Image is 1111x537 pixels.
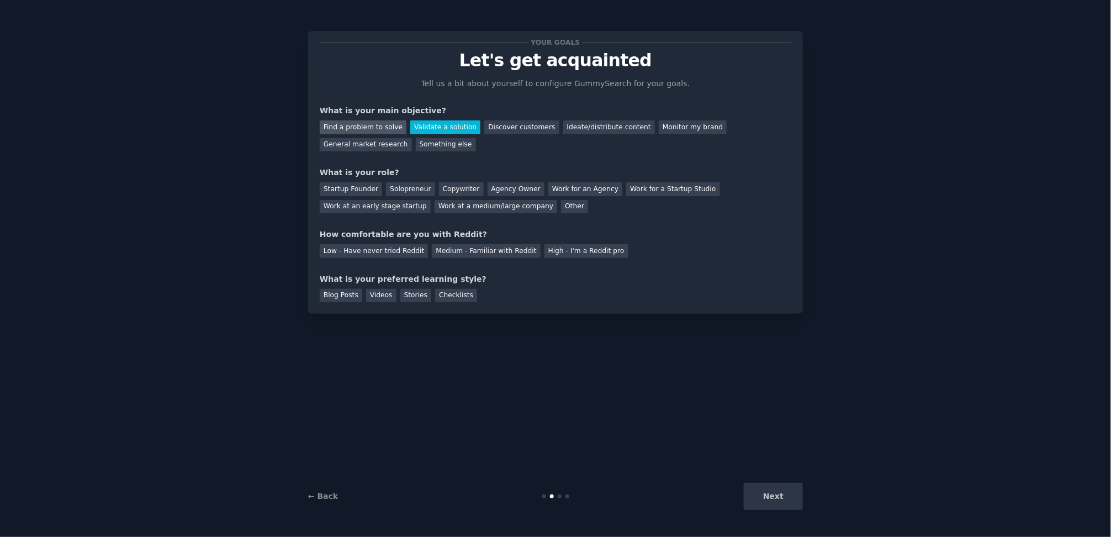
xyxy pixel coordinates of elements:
div: What is your role? [320,167,791,178]
div: Agency Owner [488,182,544,196]
div: Work at an early stage startup [320,200,431,214]
div: Work for a Startup Studio [626,182,719,196]
p: Tell us a bit about yourself to configure GummySearch for your goals. [416,78,695,89]
div: Discover customers [484,120,559,134]
p: Let's get acquainted [320,51,791,70]
div: Checklists [435,289,477,303]
a: ← Back [308,492,338,501]
div: Copywriter [439,182,484,196]
div: Validate a solution [410,120,480,134]
div: Medium - Familiar with Reddit [432,244,540,258]
div: Other [561,200,588,214]
div: Low - Have never tried Reddit [320,244,428,258]
div: What is your preferred learning style? [320,273,791,285]
div: Solopreneur [386,182,435,196]
div: Work for an Agency [548,182,622,196]
div: Work at a medium/large company [435,200,557,214]
div: Find a problem to solve [320,120,406,134]
div: Blog Posts [320,289,362,303]
span: Your goals [529,37,582,49]
div: Something else [416,138,476,152]
div: How comfortable are you with Reddit? [320,229,791,240]
div: Ideate/distribute content [563,120,655,134]
div: Startup Founder [320,182,382,196]
div: What is your main objective? [320,105,791,117]
div: Stories [400,289,431,303]
div: General market research [320,138,412,152]
div: Monitor my brand [659,120,727,134]
div: High - I'm a Reddit pro [544,244,628,258]
div: Videos [366,289,396,303]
